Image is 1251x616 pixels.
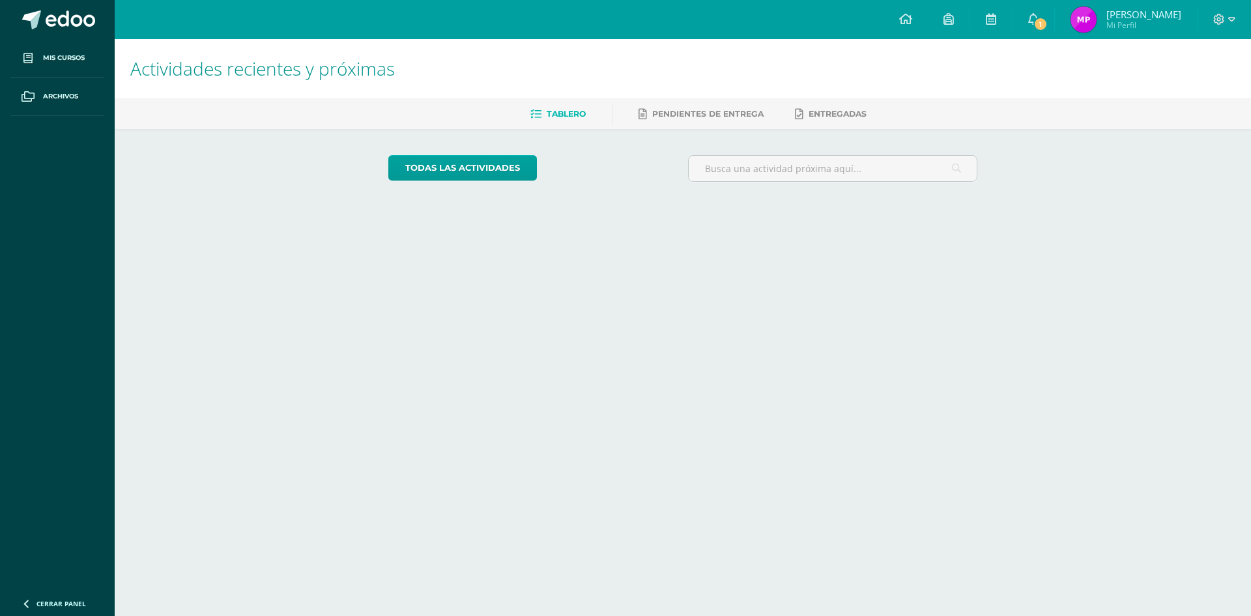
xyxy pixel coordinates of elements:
a: Archivos [10,78,104,116]
a: todas las Actividades [388,155,537,181]
a: Pendientes de entrega [639,104,764,125]
span: Mis cursos [43,53,85,63]
span: Tablero [547,109,586,119]
input: Busca una actividad próxima aquí... [689,156,977,181]
span: Mi Perfil [1106,20,1181,31]
img: 01a78949391f59fc7837a8c26efe6b20.png [1071,7,1097,33]
span: 1 [1033,17,1048,31]
span: Entregadas [809,109,867,119]
span: Cerrar panel [36,599,86,608]
span: Actividades recientes y próximas [130,56,395,81]
span: [PERSON_NAME] [1106,8,1181,21]
a: Mis cursos [10,39,104,78]
a: Tablero [530,104,586,125]
a: Entregadas [795,104,867,125]
span: Archivos [43,91,78,102]
span: Pendientes de entrega [652,109,764,119]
